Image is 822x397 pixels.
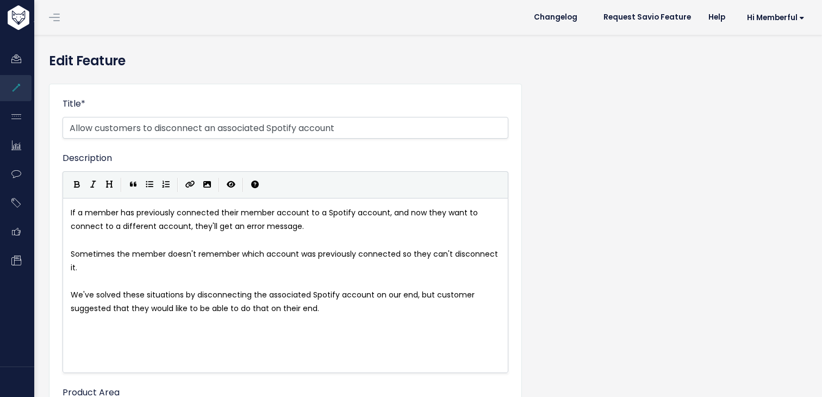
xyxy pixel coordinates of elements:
[63,97,85,110] label: Title
[63,117,508,139] input: Keep it short and sweet
[734,9,813,26] a: Hi Memberful
[63,152,112,165] label: Description
[223,177,239,193] button: Toggle Preview
[242,178,244,191] i: |
[247,177,263,193] button: Markdown Guide
[5,5,89,30] img: logo-white.9d6f32f41409.svg
[101,177,117,193] button: Heading
[182,177,199,193] button: Create Link
[534,14,577,21] span: Changelog
[595,9,700,26] a: Request Savio Feature
[71,207,480,232] span: If a member has previously connected their member account to a Spotify account, and now they want...
[177,178,178,191] i: |
[121,178,122,191] i: |
[747,14,805,22] span: Hi Memberful
[68,177,85,193] button: Bold
[49,51,806,71] h4: Edit Feature
[199,177,215,193] button: Import an image
[71,289,477,314] span: We've solved these situations by disconnecting the associated Spotify account on our end, but cus...
[158,177,174,193] button: Numbered List
[125,177,141,193] button: Quote
[141,177,158,193] button: Generic List
[700,9,734,26] a: Help
[71,249,500,273] span: Sometimes the member doesn't remember which account was previously connected so they can't discon...
[85,177,101,193] button: Italic
[219,178,220,191] i: |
